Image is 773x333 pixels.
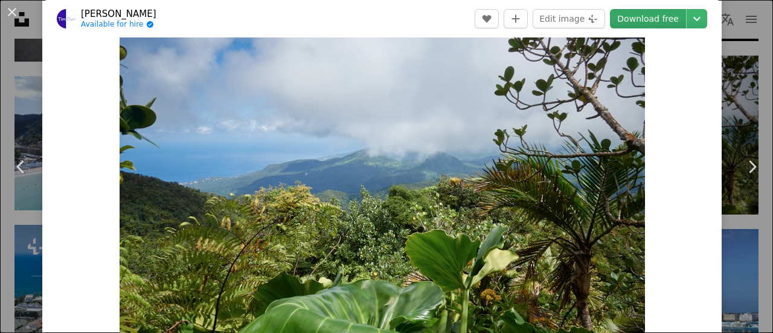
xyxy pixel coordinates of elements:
[504,9,528,28] button: Add to Collection
[610,9,686,28] a: Download free
[57,9,76,28] img: Go to Tim Oun's profile
[687,9,707,28] button: Choose download size
[475,9,499,28] button: Like
[731,109,773,225] a: Next
[81,20,156,30] a: Available for hire
[81,8,156,20] a: [PERSON_NAME]
[533,9,605,28] button: Edit image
